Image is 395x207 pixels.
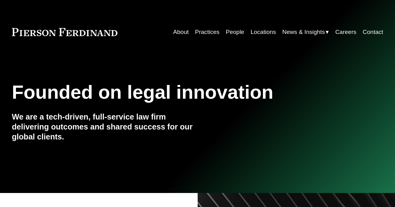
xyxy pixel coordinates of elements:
h1: Founded on legal innovation [12,81,321,103]
a: Locations [250,26,276,38]
h4: We are a tech-driven, full-service law firm delivering outcomes and shared success for our global... [12,112,198,142]
a: Careers [335,26,357,38]
a: folder dropdown [282,26,329,38]
a: People [226,26,244,38]
a: About [173,26,189,38]
a: Contact [363,26,383,38]
span: News & Insights [282,27,325,37]
a: Practices [195,26,220,38]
